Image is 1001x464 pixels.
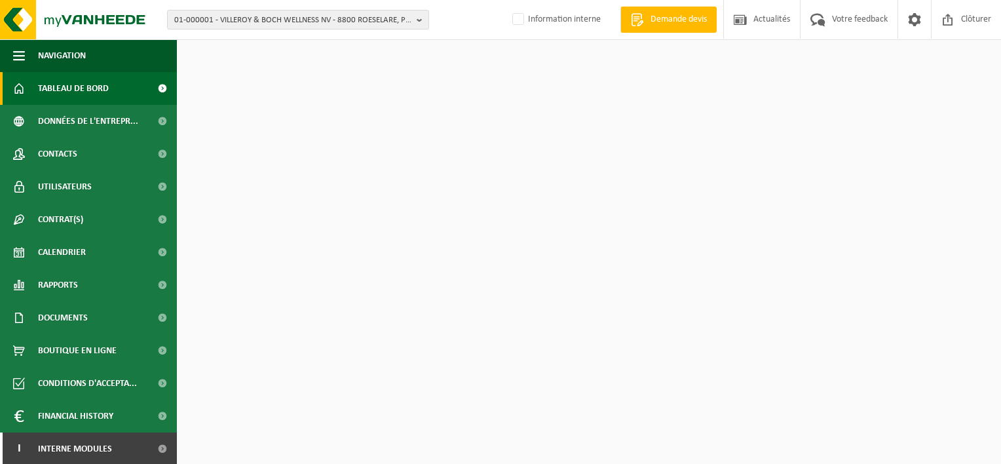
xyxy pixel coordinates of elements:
[38,334,117,367] span: Boutique en ligne
[38,39,86,72] span: Navigation
[38,400,113,433] span: Financial History
[38,72,109,105] span: Tableau de bord
[647,13,710,26] span: Demande devis
[38,269,78,301] span: Rapports
[620,7,717,33] a: Demande devis
[38,105,138,138] span: Données de l'entrepr...
[174,10,411,30] span: 01-000001 - VILLEROY & BOCH WELLNESS NV - 8800 ROESELARE, POPULIERSTRAAT 1
[38,367,137,400] span: Conditions d'accepta...
[38,301,88,334] span: Documents
[38,236,86,269] span: Calendrier
[38,203,83,236] span: Contrat(s)
[510,10,601,29] label: Information interne
[38,138,77,170] span: Contacts
[38,170,92,203] span: Utilisateurs
[167,10,429,29] button: 01-000001 - VILLEROY & BOCH WELLNESS NV - 8800 ROESELARE, POPULIERSTRAAT 1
